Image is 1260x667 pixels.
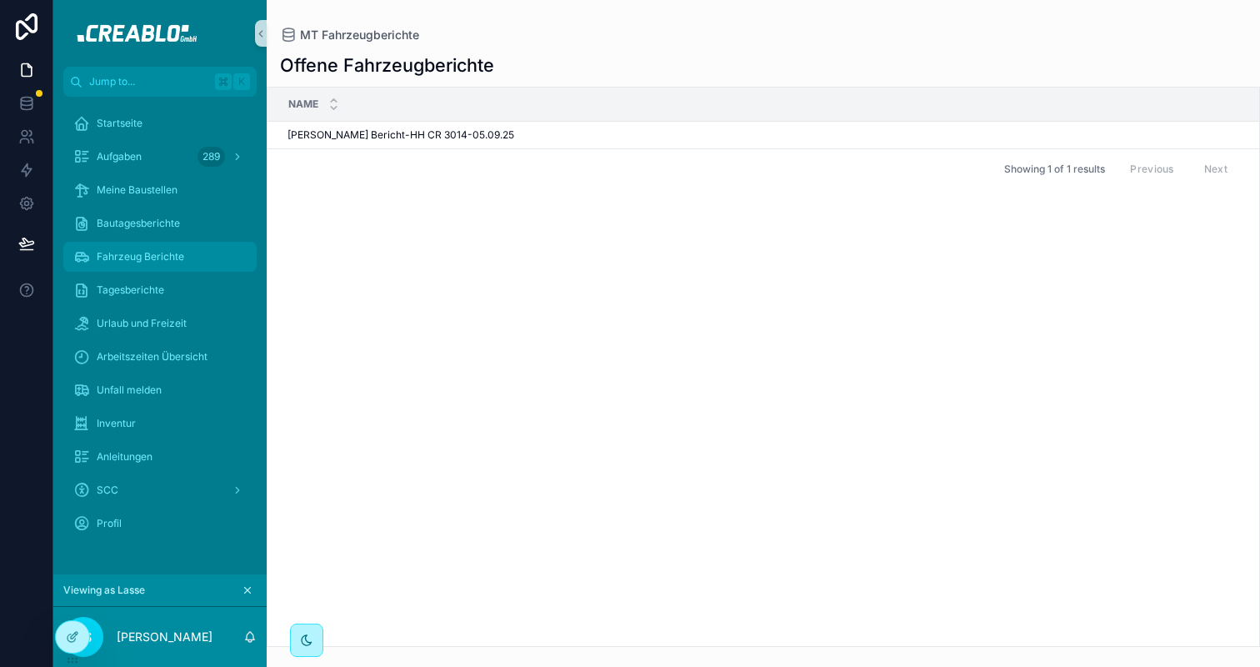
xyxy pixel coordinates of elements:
a: Unfall melden [63,375,257,405]
a: Inventur [63,409,257,439]
span: Aufgaben [97,150,142,163]
span: Fahrzeug Berichte [97,250,184,263]
a: Profil [63,509,257,539]
div: scrollable content [53,97,267,560]
a: Tagesberichte [63,275,257,305]
span: Urlaub und Freizeit [97,317,187,330]
a: Meine Baustellen [63,175,257,205]
button: Jump to...K [63,67,257,97]
span: Anleitungen [97,450,152,464]
a: Aufgaben289 [63,142,257,172]
span: Profil [97,517,122,530]
span: Bautagesberichte [97,217,180,230]
span: Jump to... [89,75,208,88]
p: [PERSON_NAME] [117,629,212,645]
span: Inventur [97,417,136,430]
span: Arbeitszeiten Übersicht [97,350,207,364]
span: Showing 1 of 1 results [1004,163,1105,176]
img: App logo [66,20,253,47]
span: Viewing as Lasse [63,584,145,597]
span: Unfall melden [97,384,162,397]
h1: Offene Fahrzeugberichte [280,53,494,77]
a: Startseite [63,108,257,138]
a: MT Fahrzeugberichte [280,27,419,43]
span: Name [288,98,318,111]
span: K [235,75,248,88]
span: [PERSON_NAME] Bericht-HH CR 3014-05.09.25 [287,128,514,142]
a: Fahrzeug Berichte [63,242,257,272]
a: SCC [63,475,257,505]
a: Anleitungen [63,442,257,472]
a: Arbeitszeiten Übersicht [63,342,257,372]
div: 289 [197,147,225,167]
span: Startseite [97,117,142,130]
span: Tagesberichte [97,283,164,297]
span: SCC [97,484,118,497]
a: Urlaub und Freizeit [63,308,257,339]
span: Meine Baustellen [97,183,177,197]
a: Bautagesberichte [63,208,257,238]
span: MT Fahrzeugberichte [300,27,419,43]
